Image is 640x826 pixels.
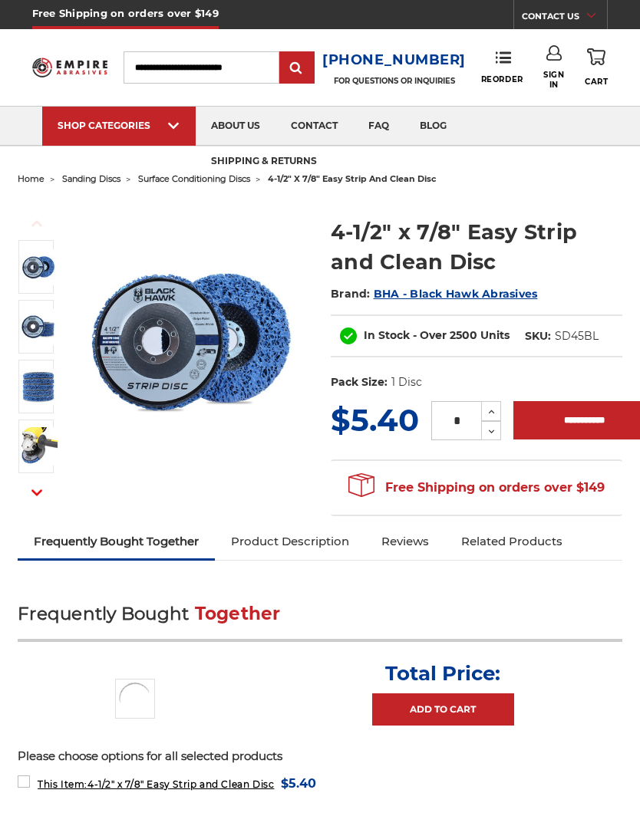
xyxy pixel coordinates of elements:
[372,693,514,726] a: Add to Cart
[385,661,500,686] p: Total Price:
[364,328,410,342] span: In Stock
[331,287,371,301] span: Brand:
[38,778,274,790] span: 4-1/2" x 7/8" Easy Strip and Clean Disc
[18,603,189,624] span: Frequently Bought
[374,287,538,301] a: BHA - Black Hawk Abrasives
[196,143,332,182] a: shipping & returns
[115,679,155,719] img: 4-1/2" x 7/8" Easy Strip and Clean Disc
[331,374,388,390] dt: Pack Size:
[331,217,622,277] h1: 4-1/2" x 7/8" Easy Strip and Clean Disc
[19,427,58,466] img: 4-1/2" x 7/8" Easy Strip and Clean Disc
[32,53,107,82] img: Empire Abrasives
[18,748,622,765] p: Please choose options for all selected products
[138,173,250,184] a: surface conditioning discs
[18,525,215,558] a: Frequently Bought Together
[195,603,281,624] span: Together
[38,778,87,790] strong: This Item:
[331,401,419,439] span: $5.40
[58,120,180,131] div: SHOP CATEGORIES
[18,207,55,240] button: Previous
[73,231,309,451] img: 4-1/2" x 7/8" Easy Strip and Clean Disc
[555,328,599,344] dd: SD45BL
[19,369,58,405] img: 4-1/2" x 7/8" Easy Strip and Clean Disc
[543,70,564,90] span: Sign In
[275,107,353,146] a: contact
[322,76,466,86] p: FOR QUESTIONS OR INQUIRIES
[353,107,404,146] a: faq
[19,249,58,285] img: 4-1/2" x 7/8" Easy Strip and Clean Disc
[196,107,275,146] a: about us
[322,49,466,71] a: [PHONE_NUMBER]
[365,525,445,558] a: Reviews
[413,328,447,342] span: - Over
[348,472,605,503] span: Free Shipping on orders over $149
[585,77,608,87] span: Cart
[525,328,551,344] dt: SKU:
[450,328,477,342] span: 2500
[445,525,579,558] a: Related Products
[62,173,120,184] a: sanding discs
[522,8,607,29] a: CONTACT US
[19,309,58,345] img: 4-1/2" x 7/8" Easy Strip and Clean Disc
[268,173,437,184] span: 4-1/2" x 7/8" easy strip and clean disc
[585,45,608,89] a: Cart
[281,773,316,794] span: $5.40
[481,74,523,84] span: Reorder
[481,51,523,84] a: Reorder
[18,476,55,509] button: Next
[391,374,422,390] dd: 1 Disc
[404,107,462,146] a: blog
[480,328,510,342] span: Units
[18,173,45,184] a: home
[215,525,365,558] a: Product Description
